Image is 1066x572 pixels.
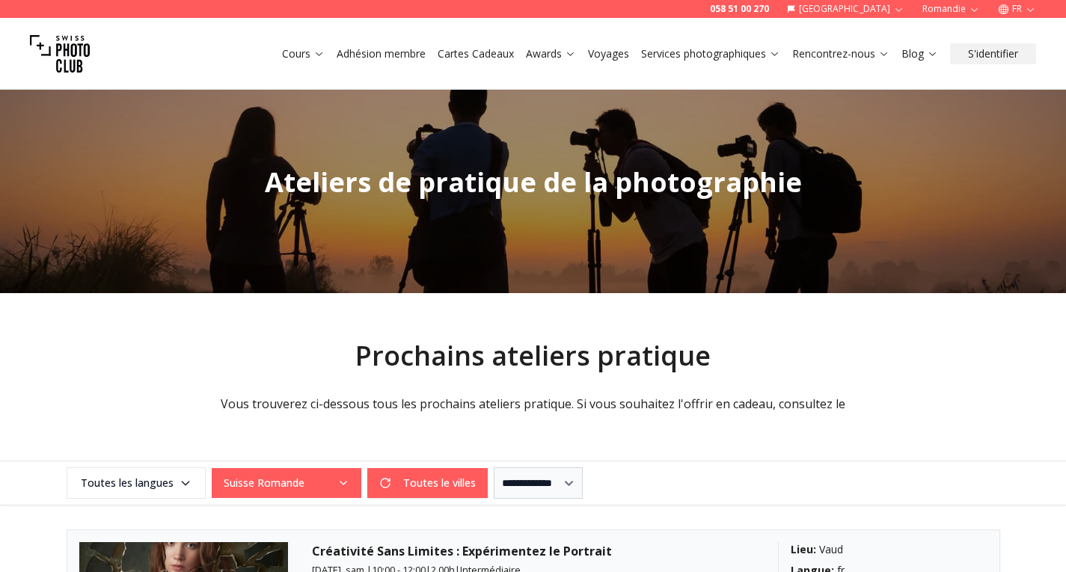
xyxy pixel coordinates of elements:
button: Cartes Cadeaux [432,43,520,64]
span: Vous trouverez ci-dessous tous les prochains ateliers pratique. Si vous souhaitez l'offrir en cad... [221,396,845,412]
a: Voyages [588,46,629,61]
img: Swiss photo club [30,24,90,84]
div: Vaud [791,542,987,557]
a: 058 51 00 270 [710,3,769,15]
button: Blog [895,43,944,64]
a: Cartes Cadeaux [438,46,514,61]
button: Awards [520,43,582,64]
button: Toutes le villes [367,468,488,498]
button: Rencontrez-nous [786,43,895,64]
a: Awards [526,46,576,61]
a: Services photographiques [641,46,780,61]
button: Adhésion membre [331,43,432,64]
a: Cours [282,46,325,61]
button: Voyages [582,43,635,64]
a: Rencontrez-nous [792,46,889,61]
span: Ateliers de pratique de la photographie [265,164,802,200]
h2: Prochains ateliers pratique [162,341,904,371]
button: Cours [276,43,331,64]
button: Toutes les langues [67,467,206,499]
h3: Créativité Sans Limites : Expérimentez le Portrait [312,542,754,560]
span: Toutes les langues [69,470,203,496]
button: Suisse Romande [212,468,361,498]
button: Services photographiques [635,43,786,64]
a: Blog [901,46,938,61]
button: S'identifier [950,43,1036,64]
a: Adhésion membre [337,46,426,61]
b: Lieu : [791,542,816,556]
